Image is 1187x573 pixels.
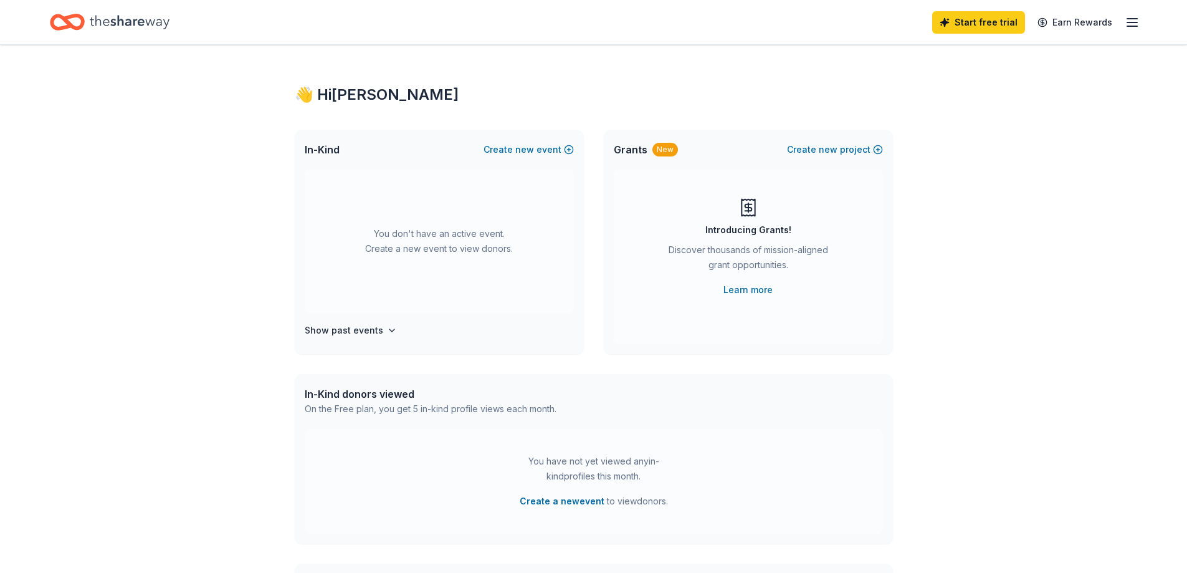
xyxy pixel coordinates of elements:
button: Show past events [305,323,397,338]
a: Start free trial [932,11,1025,34]
div: You have not yet viewed any in-kind profiles this month. [516,454,672,484]
button: Createnewevent [484,142,574,157]
div: 👋 Hi [PERSON_NAME] [295,85,893,105]
a: Earn Rewards [1030,11,1120,34]
a: Learn more [723,282,773,297]
span: new [515,142,534,157]
h4: Show past events [305,323,383,338]
div: Introducing Grants! [705,223,791,238]
div: New [652,143,678,156]
span: to view donors . [520,494,668,509]
span: new [819,142,837,157]
span: In-Kind [305,142,340,157]
div: On the Free plan, you get 5 in-kind profile views each month. [305,402,556,417]
div: You don't have an active event. Create a new event to view donors. [305,170,574,313]
span: Grants [614,142,647,157]
div: Discover thousands of mission-aligned grant opportunities. [664,243,833,277]
button: Create a newevent [520,494,604,509]
button: Createnewproject [787,142,883,157]
a: Home [50,7,169,37]
div: In-Kind donors viewed [305,387,556,402]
